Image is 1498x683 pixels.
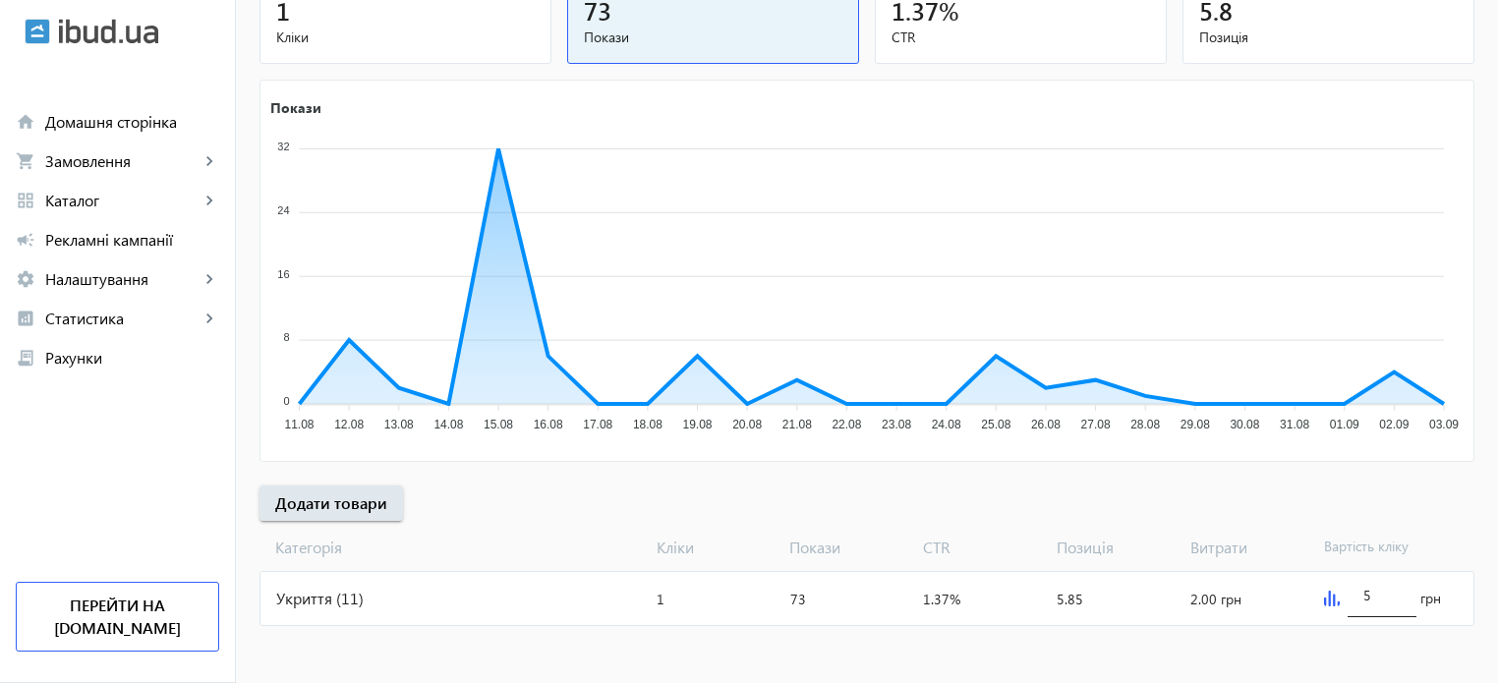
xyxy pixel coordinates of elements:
[932,418,961,431] tspan: 24.08
[790,590,806,608] span: 73
[1190,590,1241,608] span: 2.00 грн
[1330,418,1359,431] tspan: 01.09
[1182,537,1316,558] span: Витрати
[583,418,612,431] tspan: 17.08
[832,418,861,431] tspan: 22.08
[25,19,50,44] img: ibud.svg
[384,418,414,431] tspan: 13.08
[200,309,219,328] mat-icon: keyboard_arrow_right
[16,112,35,132] mat-icon: home
[16,582,219,652] a: Перейти на [DOMAIN_NAME]
[16,269,35,289] mat-icon: settings
[260,572,649,625] div: Укриття (11)
[892,28,1150,47] span: CTR
[633,418,663,431] tspan: 18.08
[1324,591,1340,606] img: graph.svg
[981,418,1010,431] tspan: 25.08
[732,418,762,431] tspan: 20.08
[584,28,842,47] span: Покази
[45,309,200,328] span: Статистика
[45,230,219,250] span: Рекламні кампанії
[277,141,289,152] tspan: 32
[1199,28,1458,47] span: Позиція
[259,485,403,521] button: Додати товари
[1049,537,1182,558] span: Позиція
[270,97,321,116] text: Покази
[16,230,35,250] mat-icon: campaign
[915,537,1049,558] span: CTR
[45,269,200,289] span: Налаштування
[200,269,219,289] mat-icon: keyboard_arrow_right
[283,331,289,343] tspan: 8
[534,418,563,431] tspan: 16.08
[16,348,35,368] mat-icon: receipt_long
[45,348,219,368] span: Рахунки
[277,268,289,280] tspan: 16
[882,418,911,431] tspan: 23.08
[649,537,782,558] span: Кліки
[283,395,289,407] tspan: 0
[276,28,535,47] span: Кліки
[16,309,35,328] mat-icon: analytics
[200,191,219,210] mat-icon: keyboard_arrow_right
[259,537,649,558] span: Категорія
[45,112,219,132] span: Домашня сторінка
[782,418,812,431] tspan: 21.08
[433,418,463,431] tspan: 14.08
[1130,418,1160,431] tspan: 28.08
[285,418,315,431] tspan: 11.08
[1031,418,1061,431] tspan: 26.08
[923,590,960,608] span: 1.37%
[1429,418,1459,431] tspan: 03.09
[1316,537,1450,558] span: Вартість кліку
[16,191,35,210] mat-icon: grid_view
[59,19,158,44] img: ibud_text.svg
[1230,418,1259,431] tspan: 30.08
[45,151,200,171] span: Замовлення
[334,418,364,431] tspan: 12.08
[781,537,915,558] span: Покази
[16,151,35,171] mat-icon: shopping_cart
[484,418,513,431] tspan: 15.08
[1057,590,1083,608] span: 5.85
[45,191,200,210] span: Каталог
[275,492,387,514] span: Додати товари
[657,590,664,608] span: 1
[1081,418,1111,431] tspan: 27.08
[1181,418,1210,431] tspan: 29.08
[277,204,289,216] tspan: 24
[683,418,713,431] tspan: 19.08
[1379,418,1409,431] tspan: 02.09
[1280,418,1309,431] tspan: 31.08
[1420,589,1441,608] span: грн
[200,151,219,171] mat-icon: keyboard_arrow_right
